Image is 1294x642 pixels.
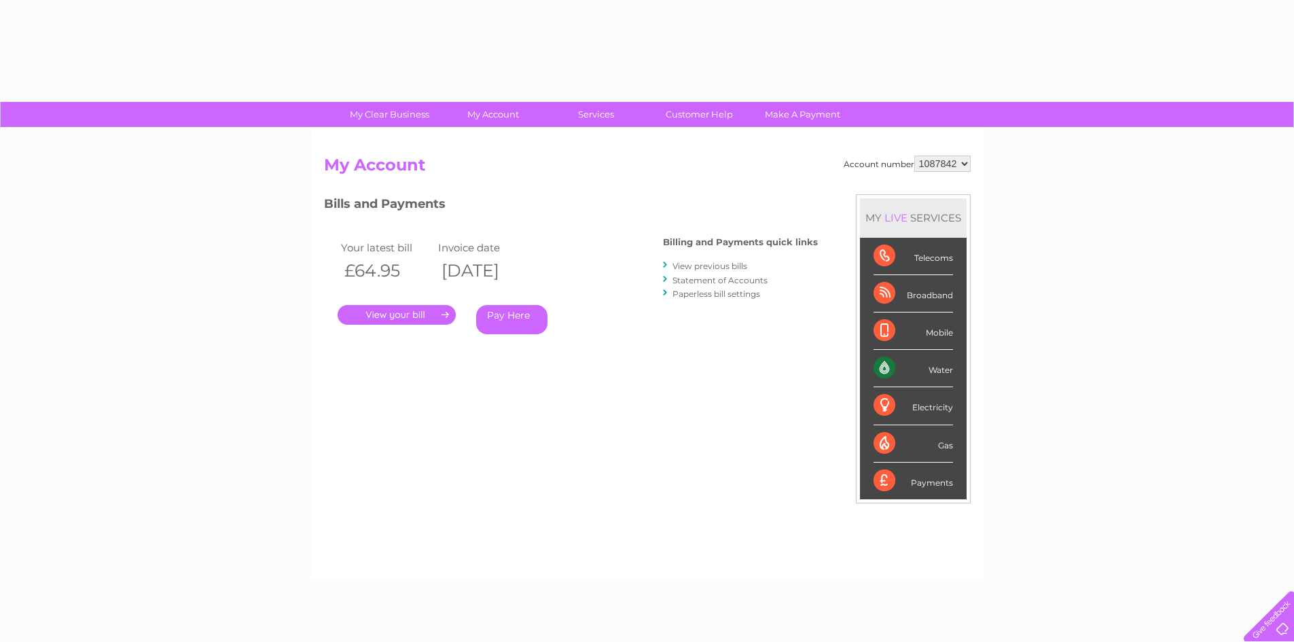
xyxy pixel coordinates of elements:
[663,237,818,247] h4: Billing and Payments quick links
[338,305,456,325] a: .
[747,102,859,127] a: Make A Payment
[874,238,953,275] div: Telecoms
[338,238,435,257] td: Your latest bill
[435,257,533,285] th: [DATE]
[882,211,910,224] div: LIVE
[672,289,760,299] a: Paperless bill settings
[324,194,818,218] h3: Bills and Payments
[874,463,953,499] div: Payments
[338,257,435,285] th: £64.95
[874,275,953,313] div: Broadband
[476,305,547,334] a: Pay Here
[324,156,971,181] h2: My Account
[540,102,652,127] a: Services
[672,275,768,285] a: Statement of Accounts
[874,313,953,350] div: Mobile
[435,238,533,257] td: Invoice date
[334,102,446,127] a: My Clear Business
[874,350,953,387] div: Water
[874,387,953,425] div: Electricity
[643,102,755,127] a: Customer Help
[437,102,549,127] a: My Account
[672,261,747,271] a: View previous bills
[844,156,971,172] div: Account number
[860,198,967,237] div: MY SERVICES
[874,425,953,463] div: Gas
